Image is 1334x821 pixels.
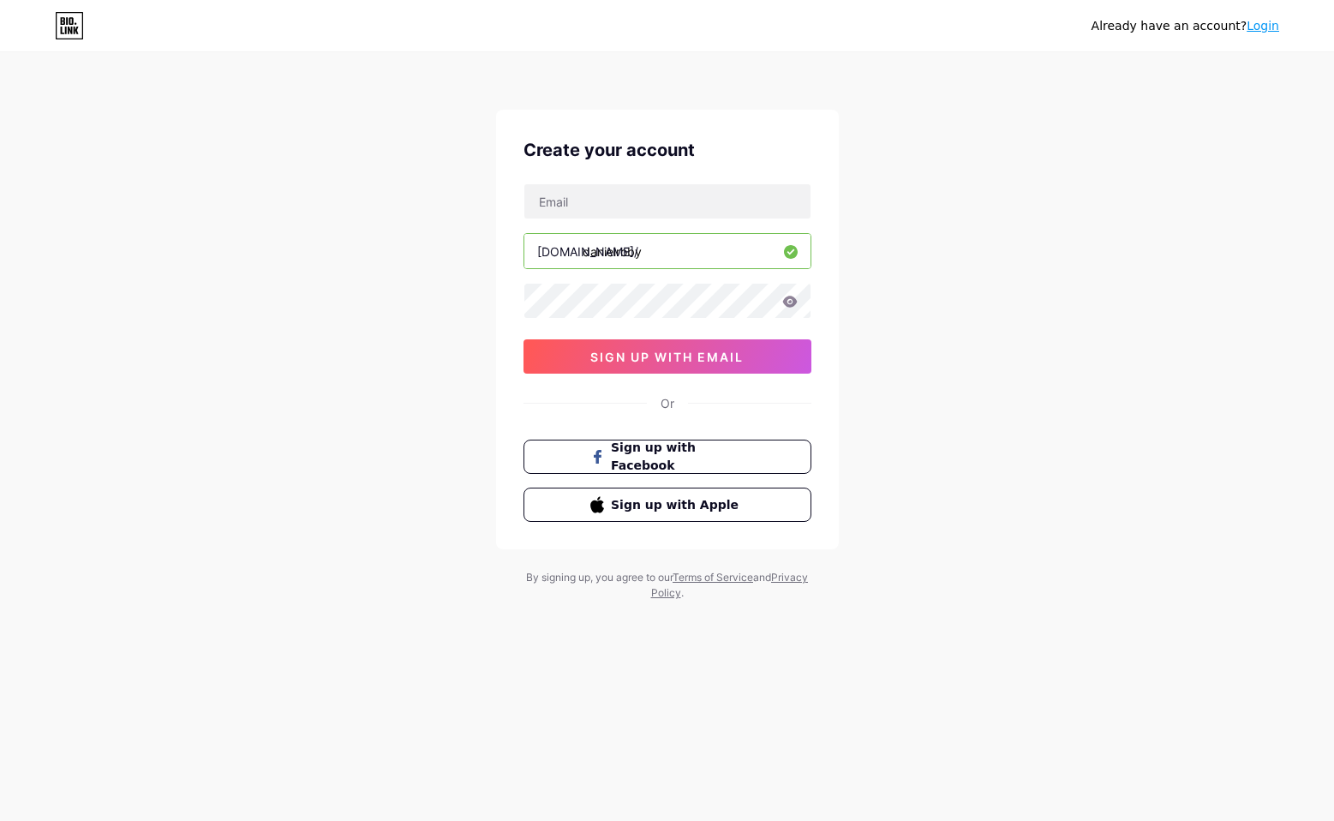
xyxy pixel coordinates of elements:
button: Sign up with Facebook [523,440,811,474]
div: Already have an account? [1092,17,1279,35]
div: By signing up, you agree to our and . [522,570,813,601]
input: username [524,234,811,268]
button: Sign up with Apple [523,488,811,522]
input: Email [524,184,811,219]
div: [DOMAIN_NAME]/ [537,243,638,261]
button: sign up with email [523,339,811,374]
a: Terms of Service [673,571,753,584]
div: Or [661,394,674,412]
span: sign up with email [590,350,744,364]
span: Sign up with Apple [611,496,744,514]
a: Login [1247,19,1279,33]
span: Sign up with Facebook [611,439,744,475]
div: Create your account [523,137,811,163]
